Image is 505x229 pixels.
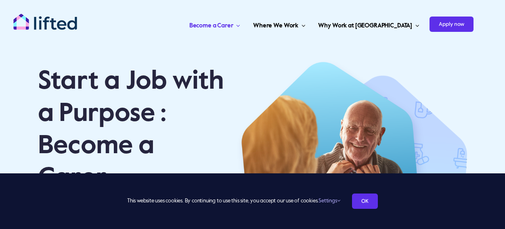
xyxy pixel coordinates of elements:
a: Become a Carer [187,12,243,36]
a: OK [352,194,378,209]
span: Start a Job with a Purpose : Become a Carer [38,69,224,191]
a: Apply now [430,12,474,36]
span: This website uses cookies. By continuing to use this site, you accept our use of cookies. [127,195,340,208]
span: Apply now [430,17,474,32]
a: Settings [319,198,340,204]
nav: Carer Jobs Menu [128,12,474,36]
a: lifted-logo [13,13,78,21]
a: Where We Work [251,12,308,36]
span: Why Work at [GEOGRAPHIC_DATA] [318,19,412,32]
span: Become a Carer [189,19,233,32]
span: Where We Work [253,19,298,32]
a: Why Work at [GEOGRAPHIC_DATA] [316,12,421,36]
